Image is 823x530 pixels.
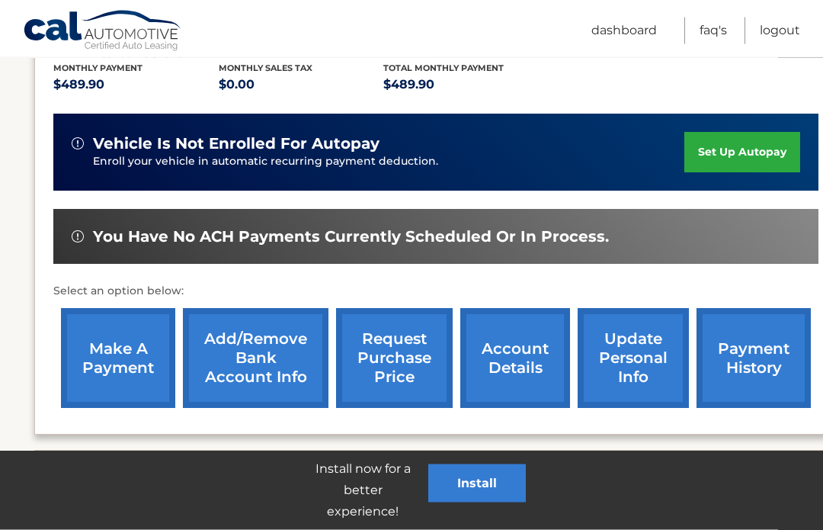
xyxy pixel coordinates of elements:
p: $489.90 [53,75,219,96]
p: Install now for a better experience! [297,458,428,522]
span: Monthly sales Tax [219,63,312,74]
span: You have no ACH payments currently scheduled or in process. [93,228,609,247]
a: account details [460,309,570,409]
a: update personal info [578,309,689,409]
a: request purchase price [336,309,453,409]
a: Dashboard [591,18,657,44]
a: set up autopay [684,133,800,173]
p: $489.90 [383,75,549,96]
img: alert-white.svg [72,138,84,150]
p: Select an option below: [53,283,818,301]
a: Add/Remove bank account info [183,309,328,409]
img: alert-white.svg [72,231,84,243]
a: Cal Automotive [23,10,183,54]
p: $0.00 [219,75,384,96]
p: Enroll your vehicle in automatic recurring payment deduction. [93,154,684,171]
span: vehicle is not enrolled for autopay [93,135,379,154]
a: make a payment [61,309,175,409]
a: FAQ's [700,18,727,44]
span: Monthly Payment [53,63,143,74]
button: Install [428,464,526,503]
a: Logout [760,18,800,44]
a: payment history [697,309,811,409]
span: Total Monthly Payment [383,63,504,74]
